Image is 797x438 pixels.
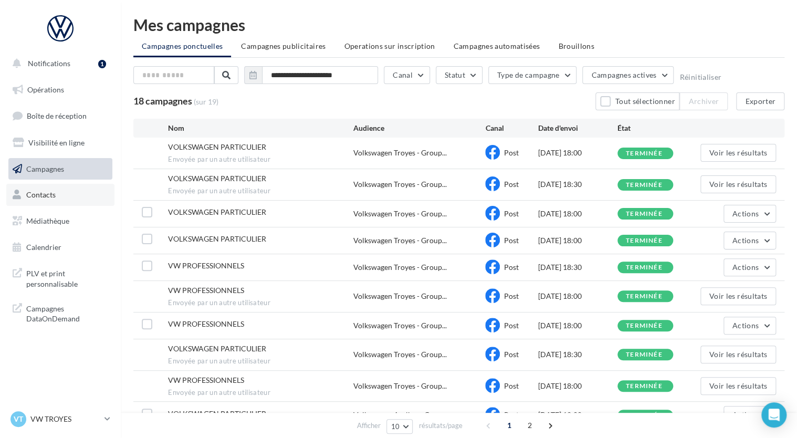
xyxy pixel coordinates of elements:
[357,421,381,431] span: Afficher
[504,263,518,272] span: Post
[732,263,759,272] span: Actions
[26,216,69,225] span: Médiathèque
[133,95,192,107] span: 18 campagnes
[617,123,697,133] div: État
[732,209,759,218] span: Actions
[736,92,784,110] button: Exporter
[168,286,244,295] span: VW PROFESSIONNELS
[353,349,447,360] span: Volkswagen Troyes - Group...
[98,60,106,68] div: 1
[168,155,353,164] span: Envoyée par un autre utilisateur
[538,320,617,331] div: [DATE] 18:00
[732,321,759,330] span: Actions
[30,414,100,424] p: VW TROYES
[626,237,663,244] div: terminée
[168,344,266,353] span: VOLKSWAGEN PARTICULIER
[168,388,353,398] span: Envoyée par un autre utilisateur
[626,211,663,217] div: terminée
[504,180,518,189] span: Post
[353,179,447,190] span: Volkswagen Troyes - Group...
[558,41,594,50] span: Brouillons
[700,287,776,305] button: Voir les résultats
[626,412,663,419] div: terminée
[626,182,663,189] div: terminée
[504,236,518,245] span: Post
[384,66,430,84] button: Canal
[27,85,64,94] span: Opérations
[353,410,446,420] span: Volkswagen Avallon - Grou...
[626,264,663,271] div: terminée
[626,351,663,358] div: terminée
[723,406,776,424] button: Actions
[538,208,617,219] div: [DATE] 18:00
[26,266,108,289] span: PLV et print personnalisable
[501,417,518,434] span: 1
[418,421,462,431] span: résultats/page
[344,41,435,50] span: Operations sur inscription
[168,298,353,308] span: Envoyée par un autre utilisateur
[723,258,776,276] button: Actions
[168,376,244,384] span: VW PROFESSIONNELS
[538,262,617,273] div: [DATE] 18:30
[133,17,784,33] div: Mes campagnes
[488,66,577,84] button: Type de campagne
[700,175,776,193] button: Voir les résultats
[6,184,114,206] a: Contacts
[679,73,721,81] button: Réinitialiser
[8,409,112,429] a: VT VW TROYES
[504,321,518,330] span: Post
[168,186,353,196] span: Envoyée par un autre utilisateur
[6,158,114,180] a: Campagnes
[538,291,617,301] div: [DATE] 18:00
[6,105,114,127] a: Boîte de réception
[538,179,617,190] div: [DATE] 18:30
[538,235,617,246] div: [DATE] 18:00
[591,70,656,79] span: Campagnes actives
[626,322,663,329] div: terminée
[26,164,64,173] span: Campagnes
[6,53,110,75] button: Notifications 1
[626,150,663,157] div: terminée
[538,381,617,391] div: [DATE] 18:00
[700,346,776,363] button: Voir les résultats
[504,148,518,157] span: Post
[504,410,518,419] span: Post
[700,144,776,162] button: Voir les résultats
[538,123,617,133] div: Date d'envoi
[700,377,776,395] button: Voir les résultats
[626,293,663,300] div: terminée
[732,410,759,419] span: Actions
[353,262,447,273] span: Volkswagen Troyes - Group...
[28,138,85,147] span: Visibilité en ligne
[353,123,486,133] div: Audience
[504,381,518,390] span: Post
[723,205,776,223] button: Actions
[386,419,413,434] button: 10
[6,79,114,101] a: Opérations
[26,190,56,199] span: Contacts
[241,41,326,50] span: Campagnes publicitaires
[168,357,353,366] span: Envoyée par un autre utilisateur
[6,210,114,232] a: Médiathèque
[436,66,483,84] button: Statut
[194,97,218,107] span: (sur 19)
[26,301,108,324] span: Campagnes DataOnDemand
[168,261,244,270] span: VW PROFESSIONNELS
[679,92,728,110] button: Archiver
[6,297,114,328] a: Campagnes DataOnDemand
[168,234,266,243] span: VOLKSWAGEN PARTICULIER
[391,422,400,431] span: 10
[538,148,617,158] div: [DATE] 18:00
[6,262,114,293] a: PLV et print personnalisable
[626,383,663,390] div: terminée
[26,243,61,252] span: Calendrier
[27,111,87,120] span: Boîte de réception
[168,409,266,418] span: VOLKSWAGEN PARTICULIER
[353,320,447,331] span: Volkswagen Troyes - Group...
[353,235,447,246] span: Volkswagen Troyes - Group...
[353,148,447,158] span: Volkswagen Troyes - Group...
[732,236,759,245] span: Actions
[538,410,617,420] div: [DATE] 12:00
[168,319,244,328] span: VW PROFESSIONNELS
[504,291,518,300] span: Post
